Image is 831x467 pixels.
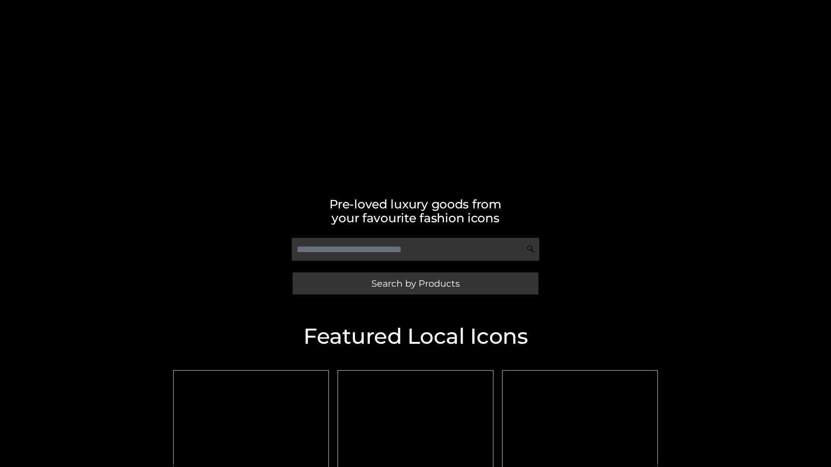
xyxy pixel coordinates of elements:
[169,326,662,347] h2: Featured Local Icons​
[371,279,460,288] span: Search by Products
[526,245,535,253] img: Search Icon
[293,272,538,294] a: Search by Products
[169,197,662,225] h2: Pre-loved luxury goods from your favourite fashion icons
